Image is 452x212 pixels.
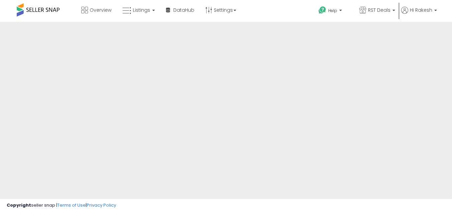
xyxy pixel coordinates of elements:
strong: Copyright [7,202,31,208]
span: DataHub [173,7,194,13]
span: Overview [90,7,111,13]
span: RST Deals [368,7,390,13]
span: Listings [133,7,150,13]
a: Help [313,1,353,22]
span: Help [328,8,337,13]
a: Hi Rakesh [401,7,437,22]
i: Get Help [318,6,327,14]
div: seller snap | | [7,202,116,209]
span: Hi Rakesh [410,7,432,13]
a: Privacy Policy [87,202,116,208]
a: Terms of Use [57,202,86,208]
